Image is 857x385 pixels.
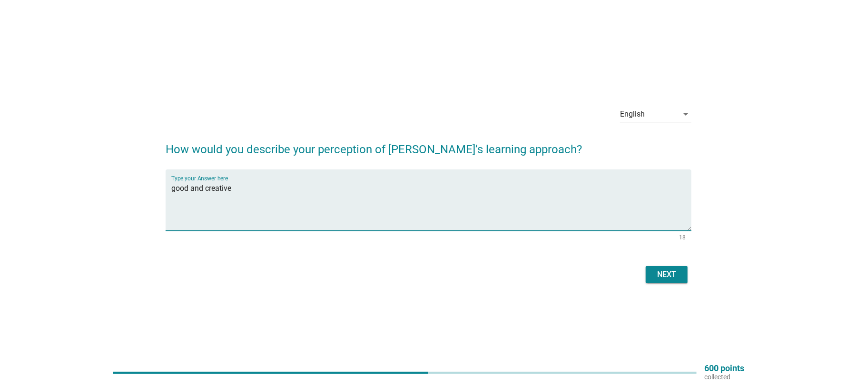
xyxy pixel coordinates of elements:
[680,109,691,120] i: arrow_drop_down
[704,364,744,373] p: 600 points
[166,131,691,158] h2: How would you describe your perception of [PERSON_NAME]’s learning approach?
[704,373,744,381] p: collected
[679,235,686,240] div: 18
[653,269,680,280] div: Next
[171,181,691,231] textarea: Type your Answer here
[646,266,688,283] button: Next
[620,110,645,118] div: English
